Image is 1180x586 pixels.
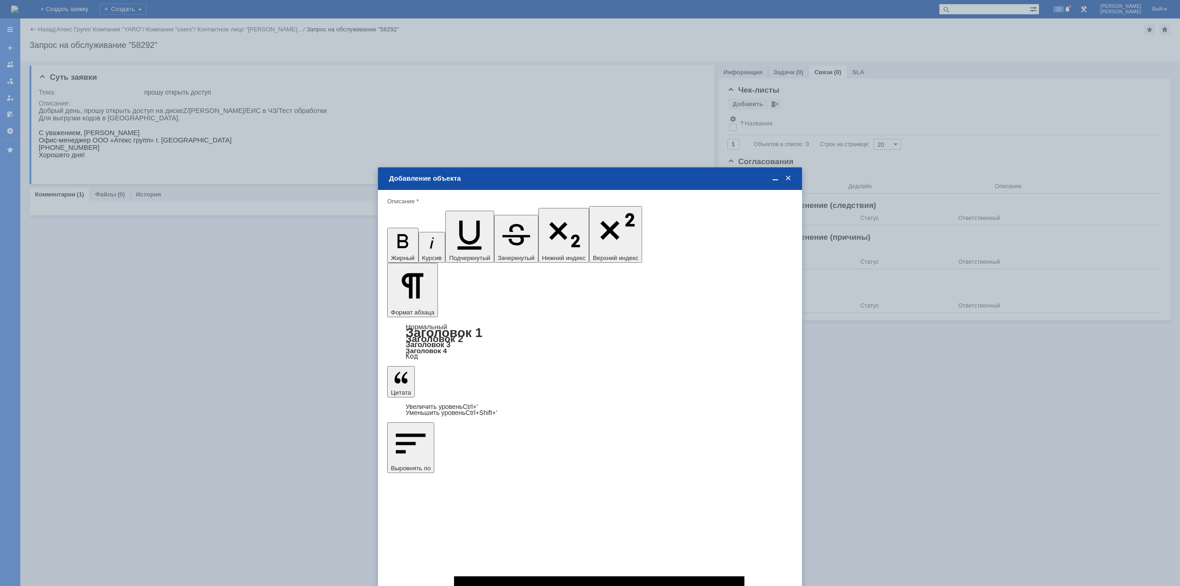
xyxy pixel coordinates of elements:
span: Нижний индекс [542,255,586,261]
a: Decrease [406,409,497,416]
a: Заголовок 3 [406,340,450,349]
button: Цитата [387,366,415,397]
button: Выровнять по [387,422,434,473]
button: Формат абзаца [387,263,438,317]
button: Подчеркнутый [445,211,494,263]
a: Заголовок 2 [406,333,463,344]
span: Подчеркнутый [449,255,490,261]
span: Закрыть [784,174,793,183]
div: Добавление объекта [389,174,793,183]
button: Нижний индекс [538,208,590,263]
span: Формат абзаца [391,309,434,316]
button: Верхний индекс [589,206,642,263]
a: Нормальный [406,323,447,331]
div: Формат абзаца [387,324,793,360]
button: Зачеркнутый [494,215,538,263]
span: Свернуть (Ctrl + M) [771,174,780,183]
div: Цитата [387,404,793,416]
span: Выровнять по [391,465,431,472]
span: Зачеркнутый [498,255,535,261]
span: Ctrl+' [463,403,478,410]
span: Цитата [391,389,411,396]
a: Код [406,352,418,361]
a: Increase [406,403,478,410]
a: Заголовок 4 [406,347,447,355]
span: Ctrl+Shift+' [466,409,497,416]
span: Курсив [422,255,442,261]
button: Курсив [419,232,446,263]
span: Верхний индекс [593,255,638,261]
div: Описание [387,198,791,204]
button: Жирный [387,228,419,263]
span: Жирный [391,255,415,261]
a: Заголовок 1 [406,326,483,340]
